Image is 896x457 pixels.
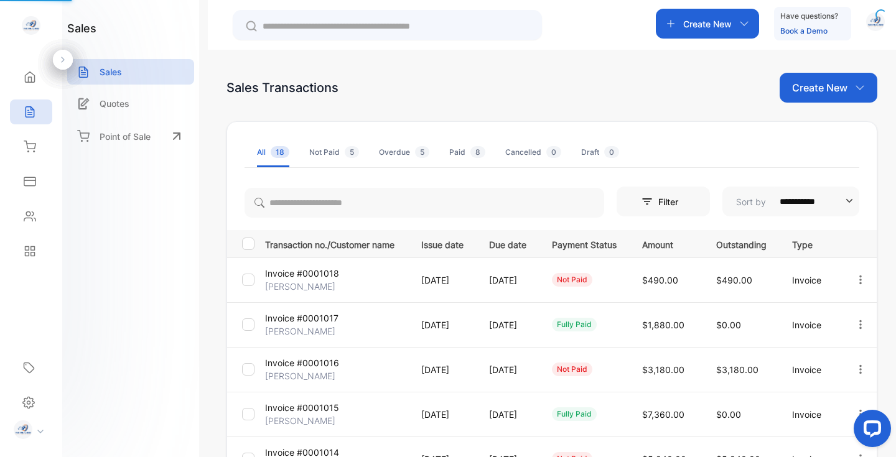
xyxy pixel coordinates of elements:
[271,146,289,158] span: 18
[683,17,732,30] p: Create New
[716,275,752,285] span: $490.00
[716,236,767,251] p: Outstanding
[505,147,561,158] div: Cancelled
[265,414,335,427] p: [PERSON_NAME]
[67,20,96,37] h1: sales
[642,275,678,285] span: $490.00
[552,236,617,251] p: Payment Status
[844,405,896,457] iframe: LiveChat chat widget
[100,130,151,143] p: Point of Sale
[736,195,766,208] p: Sort by
[792,363,829,376] p: Invoice
[604,146,619,158] span: 0
[14,420,32,439] img: profile
[780,26,828,35] a: Book a Demo
[642,320,684,330] span: $1,880.00
[421,408,464,421] p: [DATE]
[780,10,838,22] p: Have questions?
[792,318,829,331] p: Invoice
[449,147,485,158] div: Paid
[489,236,526,251] p: Due date
[552,362,592,376] div: not paid
[716,409,741,420] span: $0.00
[100,65,122,78] p: Sales
[780,73,877,103] button: Create New
[67,122,194,150] a: Point of Sale
[552,407,597,421] div: fully paid
[100,97,129,110] p: Quotes
[552,318,597,331] div: fully paid
[716,320,741,330] span: $0.00
[67,59,194,85] a: Sales
[22,16,40,35] img: logo
[552,273,592,287] div: not paid
[546,146,561,158] span: 0
[226,78,338,97] div: Sales Transactions
[792,274,829,287] p: Invoice
[421,318,464,331] p: [DATE]
[415,146,429,158] span: 5
[421,236,464,251] p: Issue date
[345,146,359,158] span: 5
[265,401,339,414] p: Invoice #0001015
[656,9,759,39] button: Create New
[470,146,485,158] span: 8
[792,408,829,421] p: Invoice
[265,267,339,280] p: Invoice #0001018
[792,80,847,95] p: Create New
[489,274,526,287] p: [DATE]
[716,364,758,375] span: $3,180.00
[265,356,339,369] p: Invoice #0001016
[265,236,406,251] p: Transaction no./Customer name
[792,236,829,251] p: Type
[257,147,289,158] div: All
[581,147,619,158] div: Draft
[265,325,335,338] p: [PERSON_NAME]
[642,236,691,251] p: Amount
[489,363,526,376] p: [DATE]
[265,312,338,325] p: Invoice #0001017
[309,147,359,158] div: Not Paid
[265,280,335,293] p: [PERSON_NAME]
[489,318,526,331] p: [DATE]
[67,91,194,116] a: Quotes
[421,363,464,376] p: [DATE]
[489,408,526,421] p: [DATE]
[866,12,885,31] img: avatar
[642,409,684,420] span: $7,360.00
[722,187,859,216] button: Sort by
[265,369,335,382] p: [PERSON_NAME]
[421,274,464,287] p: [DATE]
[379,147,429,158] div: Overdue
[866,9,885,39] button: avatar
[642,364,684,375] span: $3,180.00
